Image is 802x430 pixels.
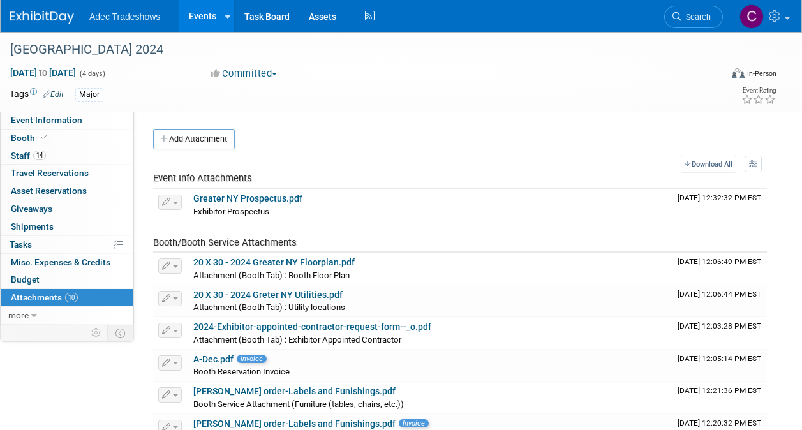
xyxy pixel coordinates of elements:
[672,317,767,349] td: Upload Timestamp
[33,151,46,160] span: 14
[665,66,776,85] div: Event Format
[678,322,761,330] span: Upload Timestamp
[237,355,267,363] span: Invoice
[11,115,82,125] span: Event Information
[678,193,761,202] span: Upload Timestamp
[11,168,89,178] span: Travel Reservations
[8,310,29,320] span: more
[65,293,78,302] span: 10
[11,274,40,285] span: Budget
[672,350,767,382] td: Upload Timestamp
[37,68,49,78] span: to
[108,325,134,341] td: Toggle Event Tabs
[1,130,133,147] a: Booth
[193,290,343,300] a: 20 X 30 - 2024 Greter NY Utilities.pdf
[85,325,108,341] td: Personalize Event Tab Strip
[11,133,50,143] span: Booth
[1,271,133,288] a: Budget
[193,386,396,396] a: [PERSON_NAME] order-Labels and Funishings.pdf
[1,165,133,182] a: Travel Reservations
[399,419,429,427] span: Invoice
[1,200,133,218] a: Giveaways
[75,88,103,101] div: Major
[739,4,764,29] img: Carol Schmidlin
[10,239,32,249] span: Tasks
[43,90,64,99] a: Edit
[678,290,761,299] span: Upload Timestamp
[153,237,297,248] span: Booth/Booth Service Attachments
[6,38,711,61] div: [GEOGRAPHIC_DATA] 2024
[741,87,776,94] div: Event Rating
[193,207,269,216] span: Exhibitor Prospectus
[732,68,745,78] img: Format-Inperson.png
[193,257,355,267] a: 20 X 30 - 2024 Greater NY Floorplan.pdf
[1,147,133,165] a: Staff14
[89,11,160,22] span: Adec Tradeshows
[681,12,711,22] span: Search
[1,254,133,271] a: Misc. Expenses & Credits
[678,386,761,395] span: Upload Timestamp
[193,302,345,312] span: Attachment (Booth Tab) : Utility locations
[11,257,110,267] span: Misc. Expenses & Credits
[672,189,767,221] td: Upload Timestamp
[193,193,302,204] a: Greater NY Prospectus.pdf
[153,172,252,184] span: Event Info Attachments
[10,87,64,102] td: Tags
[206,67,282,80] button: Committed
[678,354,761,363] span: Upload Timestamp
[672,382,767,413] td: Upload Timestamp
[1,112,133,129] a: Event Information
[664,6,723,28] a: Search
[41,134,47,141] i: Booth reservation complete
[193,367,290,376] span: Booth Reservation Invoice
[11,221,54,232] span: Shipments
[1,218,133,235] a: Shipments
[1,236,133,253] a: Tasks
[11,204,52,214] span: Giveaways
[746,69,776,78] div: In-Person
[11,292,78,302] span: Attachments
[193,399,404,409] span: Booth Service Attachment (Furniture (tables, chairs, etc.))
[681,156,736,173] a: Download All
[10,11,74,24] img: ExhibitDay
[193,354,234,364] a: A-Dec.pdf
[678,257,761,266] span: Upload Timestamp
[193,419,396,429] a: [PERSON_NAME] order-Labels and Funishings.pdf
[78,70,105,78] span: (4 days)
[193,322,431,332] a: 2024-Exhibitor-appointed-contractor-request-form--_o.pdf
[193,271,350,280] span: Attachment (Booth Tab) : Booth Floor Plan
[193,335,401,345] span: Attachment (Booth Tab) : Exhibitor Appointed Contractor
[672,285,767,317] td: Upload Timestamp
[678,419,761,427] span: Upload Timestamp
[1,307,133,324] a: more
[11,186,87,196] span: Asset Reservations
[672,253,767,285] td: Upload Timestamp
[153,129,235,149] button: Add Attachment
[11,151,46,161] span: Staff
[10,67,77,78] span: [DATE] [DATE]
[1,289,133,306] a: Attachments10
[1,182,133,200] a: Asset Reservations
